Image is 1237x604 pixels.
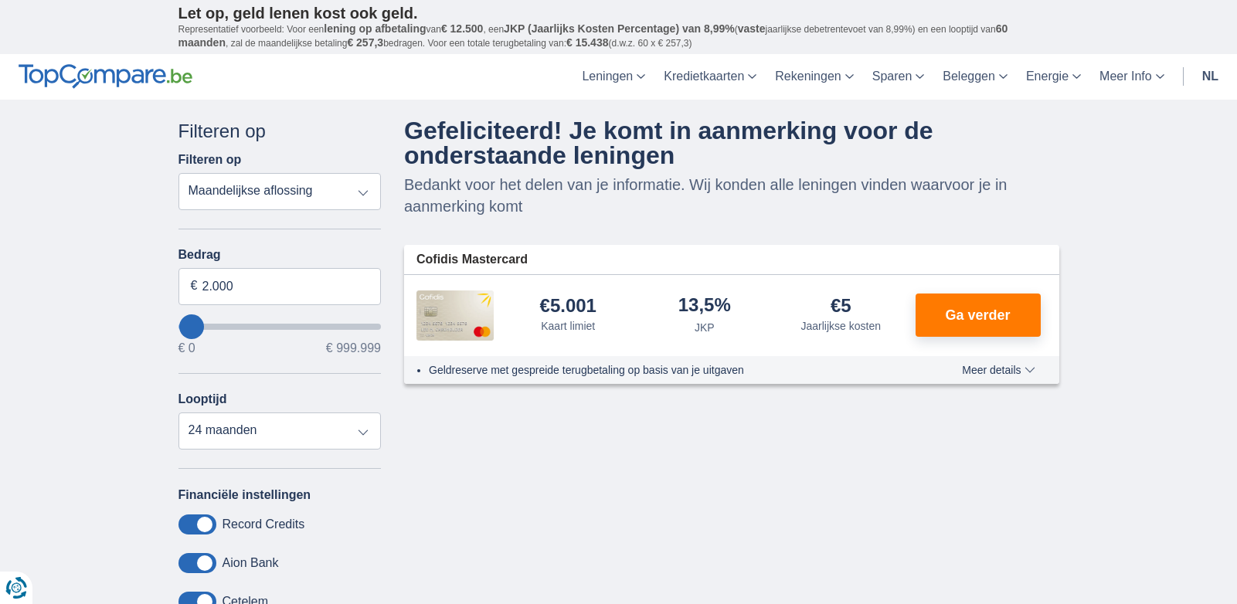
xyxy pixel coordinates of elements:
[962,365,1035,375] span: Meer details
[191,277,198,295] span: €
[678,296,731,317] div: 13,5%
[178,22,1059,50] p: Representatief voorbeeld: Voor een van , een ( jaarlijkse debetrentevoet van 8,99%) en een loopti...
[178,153,242,167] label: Filteren op
[178,118,382,144] div: Filteren op
[178,392,227,406] label: Looptijd
[416,290,494,340] img: product.pl.alt Cofidis CC
[801,318,882,334] div: Jaarlijkse kosten
[178,4,1059,22] p: Let op, geld lenen kost ook geld.
[1090,54,1174,100] a: Meer Info
[540,297,596,315] div: €5.001
[19,64,192,89] img: TopCompare
[178,22,1008,49] span: 60 maanden
[324,22,426,35] span: lening op afbetaling
[573,54,654,100] a: Leningen
[404,118,1059,168] h4: Gefeliciteerd! Je komt in aanmerking voor de onderstaande leningen
[178,324,382,330] input: wantToBorrow
[416,251,528,269] span: Cofidis Mastercard
[541,318,595,334] div: Kaart limiet
[831,297,851,315] div: €5
[178,488,311,502] label: Financiële instellingen
[863,54,934,100] a: Sparen
[738,22,766,35] span: vaste
[404,174,1059,217] p: Bedankt voor het delen van je informatie. Wij konden alle leningen vinden waarvoor je in aanmerki...
[504,22,735,35] span: JKP (Jaarlijks Kosten Percentage) van 8,99%
[933,54,1017,100] a: Beleggen
[566,36,609,49] span: € 15.438
[429,362,906,378] li: Geldreserve met gespreide terugbetaling op basis van je uitgaven
[916,294,1041,337] button: Ga verder
[441,22,484,35] span: € 12.500
[347,36,383,49] span: € 257,3
[654,54,766,100] a: Kredietkaarten
[766,54,862,100] a: Rekeningen
[178,248,382,262] label: Bedrag
[178,342,195,355] span: € 0
[326,342,381,355] span: € 999.999
[695,320,715,335] div: JKP
[950,364,1046,376] button: Meer details
[945,308,1010,322] span: Ga verder
[1017,54,1090,100] a: Energie
[1193,54,1228,100] a: nl
[223,517,305,531] label: Record Credits
[223,556,279,570] label: Aion Bank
